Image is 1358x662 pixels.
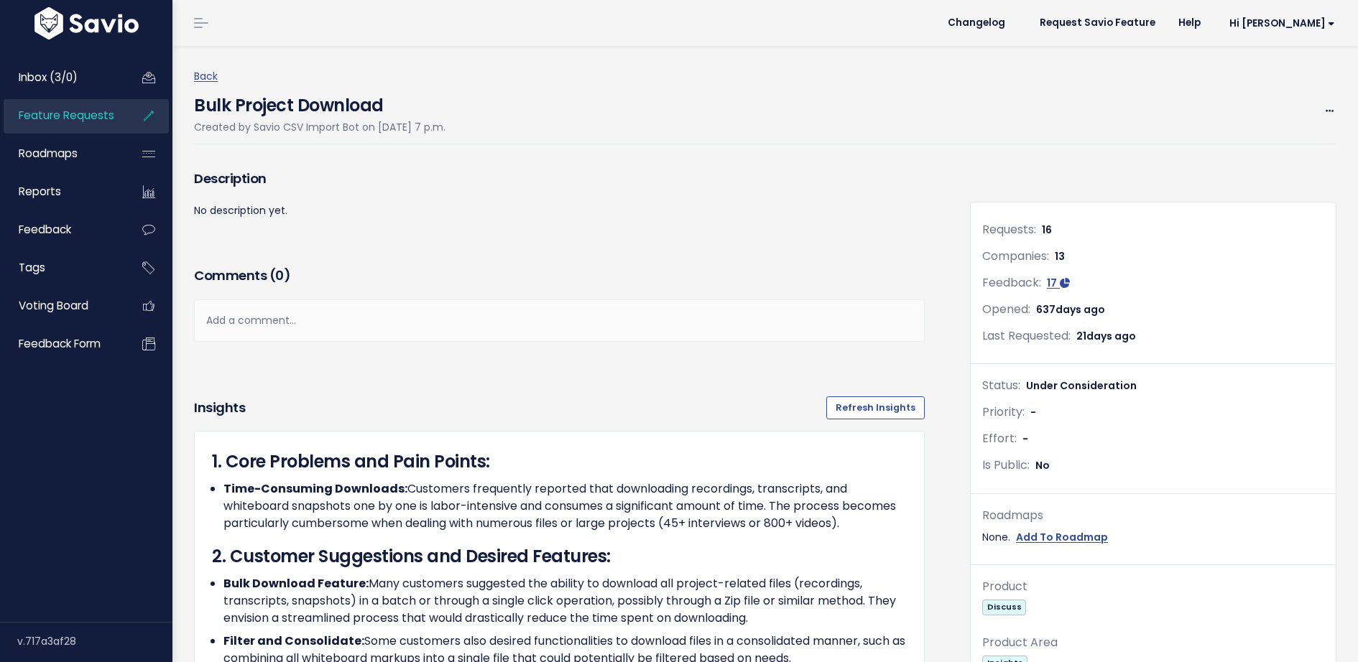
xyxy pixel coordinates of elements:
[275,266,284,284] span: 0
[1086,329,1136,343] span: days ago
[982,404,1025,420] span: Priority:
[1035,458,1050,472] span: No
[1030,405,1036,419] span: -
[4,61,119,94] a: Inbox (3/0)
[194,169,925,189] h3: Description
[223,575,369,592] strong: Bulk Download Feature:
[223,633,364,649] strong: Filter and Consolidate:
[982,248,1049,264] span: Companies:
[223,480,407,497] strong: Time-Consuming Downloads:
[212,544,907,569] h3: 2. Customer Suggestions and Desired Features:
[19,70,78,85] span: Inbox (3/0)
[194,69,218,83] a: Back
[19,336,101,351] span: Feedback form
[1026,378,1137,393] span: Under Consideration
[4,99,119,132] a: Feature Requests
[194,85,445,118] h4: Bulk Project Download
[982,430,1017,447] span: Effort:
[826,396,925,419] button: Refresh Insights
[194,299,925,342] div: Add a comment...
[1212,12,1347,34] a: Hi [PERSON_NAME]
[1022,432,1028,446] span: -
[1055,249,1065,264] span: 13
[982,221,1036,238] span: Requests:
[982,600,1026,615] span: Discuss
[982,301,1030,317] span: Opened:
[1036,302,1105,317] span: 637
[4,289,119,322] a: Voting Board
[4,251,119,284] a: Tags
[1229,18,1335,29] span: Hi [PERSON_NAME]
[4,213,119,246] a: Feedback
[19,146,78,161] span: Roadmaps
[194,266,925,286] h3: Comments ( )
[1047,276,1057,290] span: 17
[948,18,1005,28] span: Changelog
[19,184,61,199] span: Reports
[19,108,114,123] span: Feature Requests
[194,202,925,220] p: No description yet.
[212,449,907,475] h3: 1. Core Problems and Pain Points:
[982,274,1041,291] span: Feedback:
[1056,302,1105,317] span: days ago
[982,633,1324,653] div: Product Area
[1167,12,1212,34] a: Help
[31,7,142,39] img: logo-white.9d6f32f41409.svg
[982,327,1071,344] span: Last Requested:
[1028,12,1167,34] a: Request Savio Feature
[19,260,45,275] span: Tags
[982,457,1030,473] span: Is Public:
[1076,329,1136,343] span: 21
[982,577,1324,597] div: Product
[4,175,119,208] a: Reports
[982,505,1324,526] div: Roadmaps
[4,137,119,170] a: Roadmaps
[982,528,1324,546] div: None.
[19,222,71,237] span: Feedback
[194,120,445,134] span: Created by Savio CSV Import Bot on [DATE] 7 p.m.
[17,623,172,660] div: v.717a3af28
[1042,223,1052,237] span: 16
[1047,276,1070,290] a: 17
[223,480,907,532] li: Customers frequently reported that downloading recordings, transcripts, and whiteboard snapshots ...
[1016,528,1108,546] a: Add To Roadmap
[4,327,119,360] a: Feedback form
[223,575,907,627] li: Many customers suggested the ability to download all project-related files (recordings, transcrip...
[19,298,88,313] span: Voting Board
[982,377,1020,393] span: Status:
[194,398,245,418] h3: Insights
